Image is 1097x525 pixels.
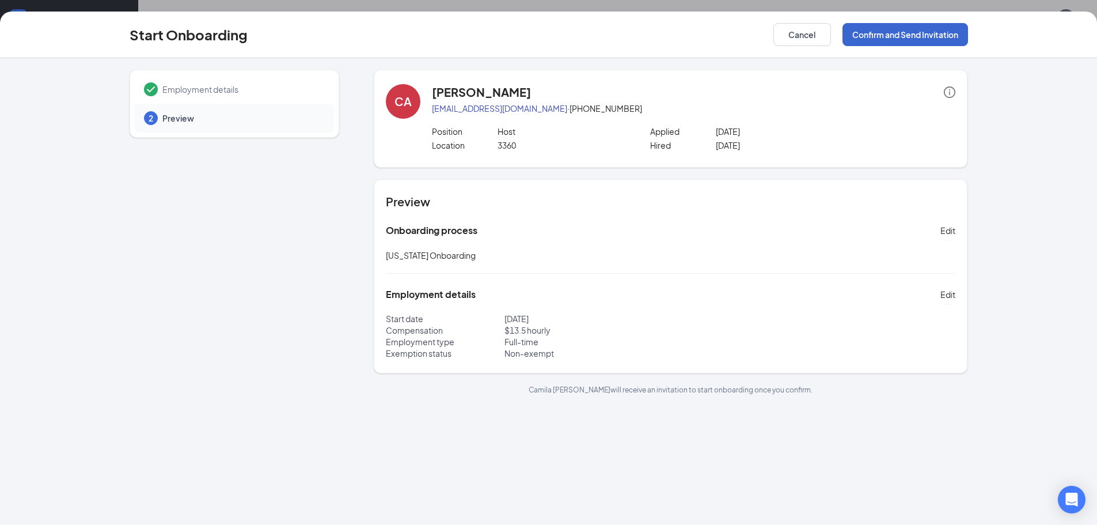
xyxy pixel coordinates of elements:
[498,126,628,137] p: Host
[386,324,504,336] p: Compensation
[504,348,671,359] p: Non-exempt
[940,221,955,240] button: Edit
[773,23,831,46] button: Cancel
[1058,486,1085,513] div: Open Intercom Messenger
[374,385,967,395] p: Camila [PERSON_NAME] will receive an invitation to start onboarding once you confirm.
[386,288,476,301] h5: Employment details
[842,23,968,46] button: Confirm and Send Invitation
[650,126,716,137] p: Applied
[940,285,955,304] button: Edit
[386,250,476,260] span: [US_STATE] Onboarding
[144,82,158,96] svg: Checkmark
[504,324,671,336] p: $ 13.5 hourly
[504,336,671,348] p: Full-time
[432,103,955,114] p: · [PHONE_NUMBER]
[650,139,716,151] p: Hired
[716,139,847,151] p: [DATE]
[940,289,955,300] span: Edit
[162,84,322,95] span: Employment details
[716,126,847,137] p: [DATE]
[944,86,955,98] span: info-circle
[394,93,412,109] div: CA
[940,225,955,236] span: Edit
[432,84,531,100] h4: [PERSON_NAME]
[432,126,498,137] p: Position
[162,112,322,124] span: Preview
[386,224,477,237] h5: Onboarding process
[386,194,955,210] h4: Preview
[432,139,498,151] p: Location
[130,25,248,44] h3: Start Onboarding
[504,313,671,324] p: [DATE]
[149,112,153,124] span: 2
[432,103,567,114] a: [EMAIL_ADDRESS][DOMAIN_NAME]
[386,313,504,324] p: Start date
[386,336,504,348] p: Employment type
[498,139,628,151] p: 3360
[386,348,504,359] p: Exemption status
